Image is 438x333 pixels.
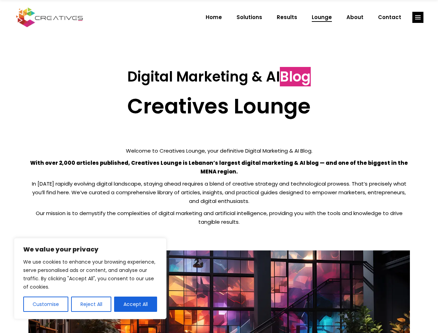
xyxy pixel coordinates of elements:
[237,8,262,26] span: Solutions
[378,8,401,26] span: Contact
[28,209,410,226] p: Our mission is to demystify the complexities of digital marketing and artificial intelligence, pr...
[28,68,410,85] h3: Digital Marketing & AI
[14,238,166,319] div: We value your privacy
[23,258,157,291] p: We use cookies to enhance your browsing experience, serve personalised ads or content, and analys...
[412,12,423,23] a: link
[15,7,85,28] img: Creatives
[198,8,229,26] a: Home
[280,67,311,86] span: Blog
[277,8,297,26] span: Results
[312,8,332,26] span: Lounge
[28,94,410,119] h2: Creatives Lounge
[114,297,157,312] button: Accept All
[339,8,371,26] a: About
[28,179,410,205] p: In [DATE] rapidly evolving digital landscape, staying ahead requires a blend of creative strategy...
[346,8,363,26] span: About
[229,8,269,26] a: Solutions
[269,8,304,26] a: Results
[71,297,112,312] button: Reject All
[28,146,410,155] p: Welcome to Creatives Lounge, your definitive Digital Marketing & AI Blog.
[206,8,222,26] span: Home
[23,297,68,312] button: Customise
[304,8,339,26] a: Lounge
[371,8,409,26] a: Contact
[23,245,157,254] p: We value your privacy
[30,159,408,175] strong: With over 2,000 articles published, Creatives Lounge is Lebanon’s largest digital marketing & AI ...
